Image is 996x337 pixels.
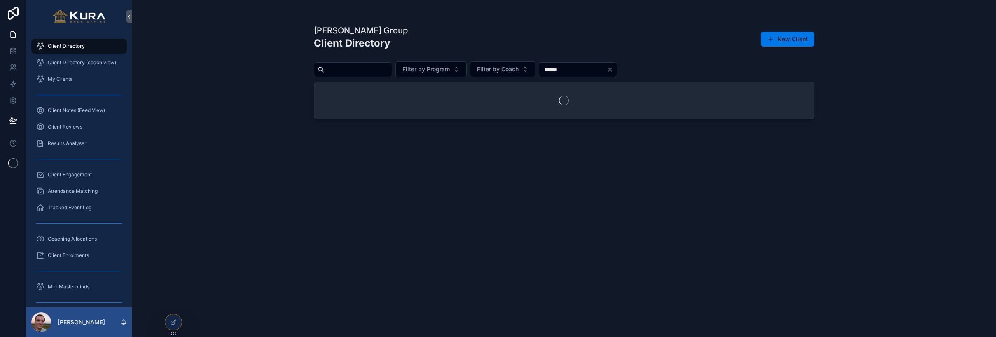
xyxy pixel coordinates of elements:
span: Client Engagement [48,171,92,178]
span: Attendance Matching [48,188,98,194]
a: Coaching Allocations [31,232,127,246]
a: Client Engagement [31,167,127,182]
button: New Client [761,32,814,47]
span: Client Directory [48,43,85,49]
span: Client Reviews [48,124,82,130]
a: Tracked Event Log [31,200,127,215]
span: Client Directory (coach view) [48,59,116,66]
span: Results Analyser [48,140,87,147]
span: Filter by Coach [477,65,519,73]
a: Attendance Matching [31,184,127,199]
a: Mini Masterminds [31,279,127,294]
h1: [PERSON_NAME] Group [314,25,408,36]
button: Select Button [470,61,535,77]
img: App logo [53,10,106,23]
a: Results Analyser [31,136,127,151]
h2: Client Directory [314,36,408,50]
p: [PERSON_NAME] [58,318,105,326]
button: Select Button [395,61,467,77]
span: Coaching Allocations [48,236,97,242]
div: scrollable content [26,33,132,307]
a: Client Directory (coach view) [31,55,127,70]
a: Client Notes (Feed View) [31,103,127,118]
a: My Clients [31,72,127,87]
button: Clear [607,66,617,73]
a: Client Enrolments [31,248,127,263]
span: Filter by Program [402,65,450,73]
span: Mini Masterminds [48,283,89,290]
span: Client Notes (Feed View) [48,107,105,114]
span: My Clients [48,76,72,82]
span: Tracked Event Log [48,204,91,211]
a: Client Reviews [31,119,127,134]
span: Client Enrolments [48,252,89,259]
a: Client Directory [31,39,127,54]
